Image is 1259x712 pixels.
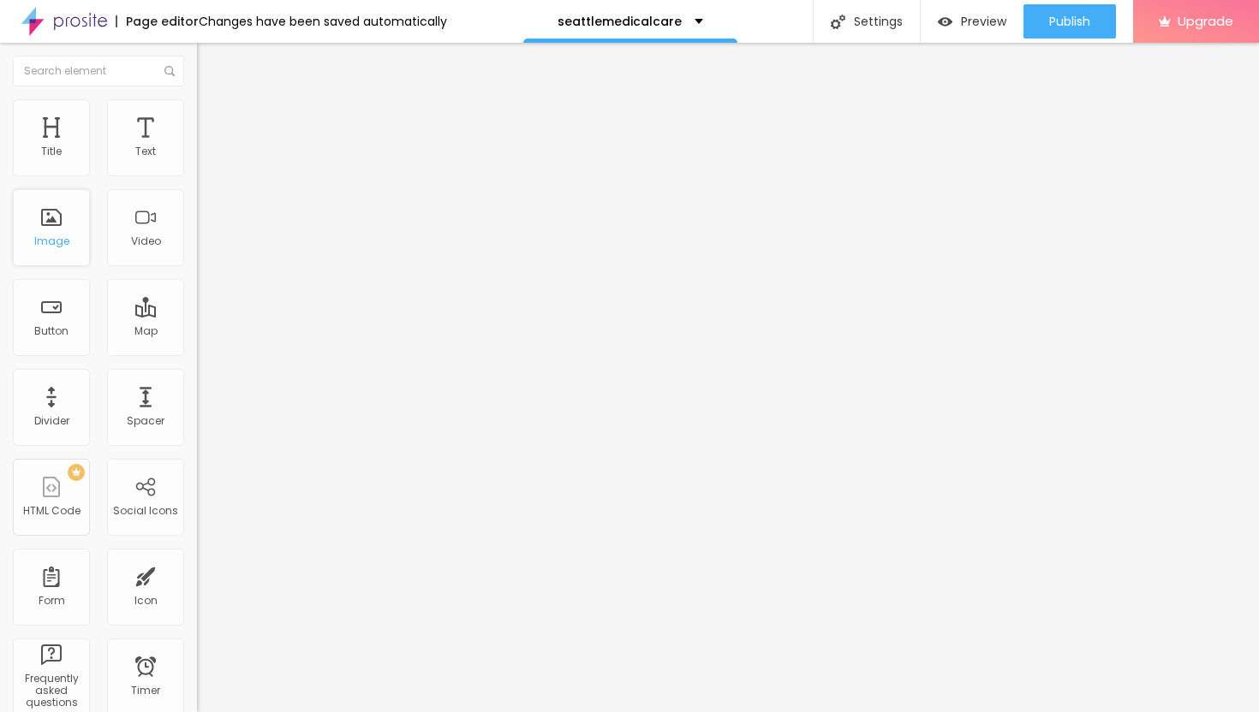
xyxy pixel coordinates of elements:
img: view-1.svg [938,15,952,29]
p: seattlemedicalcare [558,15,682,27]
button: Preview [921,4,1023,39]
img: Icone [164,66,175,76]
div: Image [34,235,69,247]
button: Publish [1023,4,1116,39]
div: Form [39,595,65,607]
div: Map [134,325,158,337]
div: Icon [134,595,158,607]
span: Upgrade [1178,14,1233,28]
div: Button [34,325,69,337]
span: Publish [1049,15,1090,28]
div: Video [131,235,161,247]
div: Page editor [116,15,199,27]
div: Divider [34,415,69,427]
div: Spacer [127,415,164,427]
input: Search element [13,56,184,86]
div: Text [135,145,156,157]
div: Timer [131,685,160,697]
div: Title [41,145,62,157]
div: Social Icons [113,505,178,517]
div: HTML Code [23,505,81,517]
div: Frequently asked questions [17,673,85,709]
div: Changes have been saved automatically [199,15,447,27]
img: Icone [831,15,845,29]
span: Preview [961,15,1006,28]
iframe: Editor [197,43,1259,712]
